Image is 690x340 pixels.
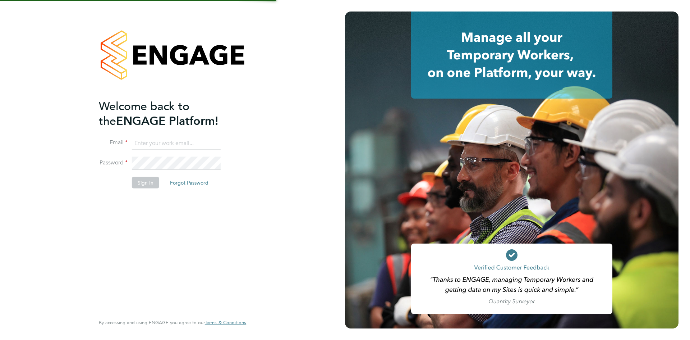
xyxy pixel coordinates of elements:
span: By accessing and using ENGAGE you agree to our [99,319,246,326]
span: Welcome back to the [99,99,189,128]
input: Enter your work email... [132,137,221,150]
a: Terms & Conditions [205,320,246,326]
button: Sign In [132,177,159,189]
h2: ENGAGE Platform! [99,99,239,128]
label: Email [99,139,128,146]
label: Password [99,159,128,167]
button: Forgot Password [164,177,214,189]
span: Terms & Conditions [205,319,246,326]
